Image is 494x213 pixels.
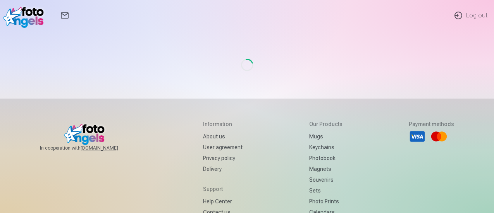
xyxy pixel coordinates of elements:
li: Mastercard [430,128,448,145]
a: User agreement [203,142,243,153]
a: [DOMAIN_NAME] [81,145,137,151]
a: Delivery [203,164,243,174]
h5: Payment methods [409,120,454,128]
a: Mugs [309,131,343,142]
a: Keychains [309,142,343,153]
a: Photobook [309,153,343,164]
li: Visa [409,128,426,145]
h5: Information [203,120,243,128]
a: Sets [309,185,343,196]
a: About us [203,131,243,142]
a: Help Center [203,196,243,207]
a: Privacy policy [203,153,243,164]
a: Souvenirs [309,174,343,185]
a: Photo prints [309,196,343,207]
h5: Our products [309,120,343,128]
h5: Support [203,185,243,193]
a: Magnets [309,164,343,174]
img: /fa2 [3,3,48,28]
span: In cooperation with [40,145,137,151]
